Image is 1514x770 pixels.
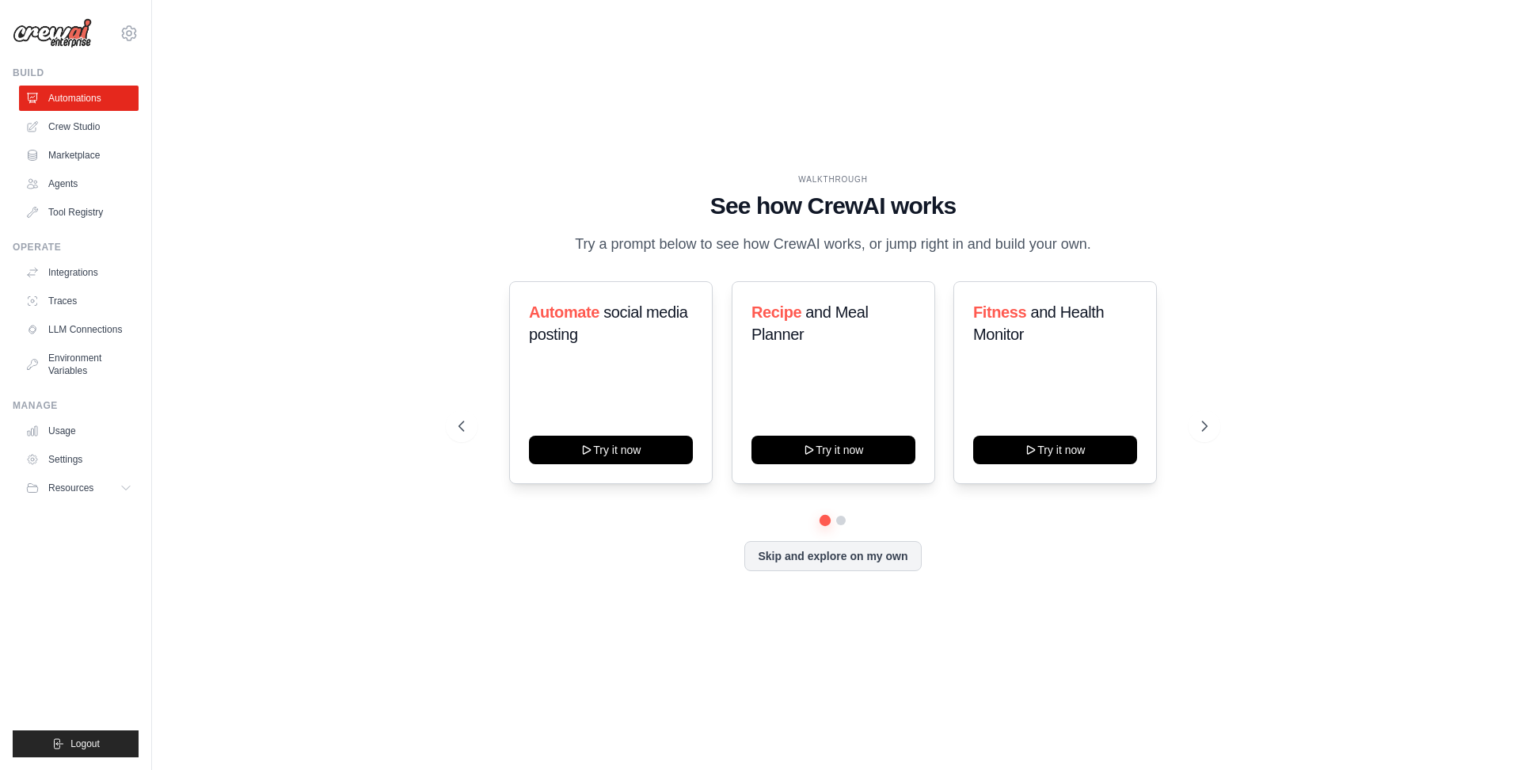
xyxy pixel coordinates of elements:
[567,233,1099,256] p: Try a prompt below to see how CrewAI works, or jump right in and build your own.
[19,345,139,383] a: Environment Variables
[19,288,139,314] a: Traces
[529,303,599,321] span: Automate
[744,541,921,571] button: Skip and explore on my own
[529,303,688,343] span: social media posting
[13,241,139,253] div: Operate
[19,86,139,111] a: Automations
[751,436,915,464] button: Try it now
[70,738,100,750] span: Logout
[751,303,801,321] span: Recipe
[458,192,1208,220] h1: See how CrewAI works
[19,114,139,139] a: Crew Studio
[19,447,139,472] a: Settings
[13,399,139,412] div: Manage
[751,303,868,343] span: and Meal Planner
[13,67,139,79] div: Build
[13,18,92,48] img: Logo
[458,173,1208,185] div: WALKTHROUGH
[973,436,1137,464] button: Try it now
[973,303,1104,343] span: and Health Monitor
[19,143,139,168] a: Marketplace
[973,303,1026,321] span: Fitness
[529,436,693,464] button: Try it now
[19,200,139,225] a: Tool Registry
[19,475,139,501] button: Resources
[13,730,139,757] button: Logout
[19,260,139,285] a: Integrations
[19,418,139,444] a: Usage
[19,317,139,342] a: LLM Connections
[19,171,139,196] a: Agents
[48,482,93,494] span: Resources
